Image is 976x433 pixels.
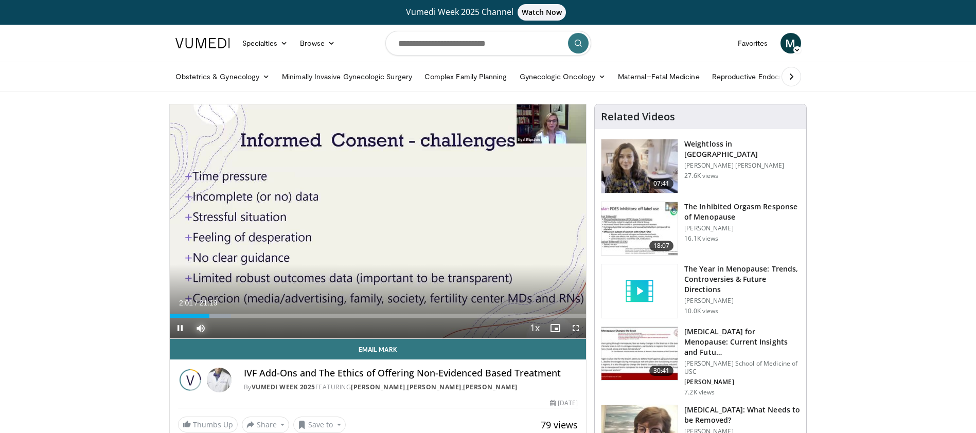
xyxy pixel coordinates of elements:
[612,66,706,87] a: Maternal–Fetal Medicine
[252,383,315,391] a: Vumedi Week 2025
[407,383,462,391] a: [PERSON_NAME]
[601,202,678,256] img: 283c0f17-5e2d-42ba-a87c-168d447cdba4.150x105_q85_crop-smart_upscale.jpg
[242,417,290,433] button: Share
[518,4,566,21] span: Watch Now
[170,314,587,318] div: Progress Bar
[513,66,612,87] a: Gynecologic Oncology
[684,234,718,243] p: 16.1K views
[178,368,203,392] img: Vumedi Week 2025
[684,202,800,222] h3: The Inhibited Orgasm Response of Menopause
[601,264,800,318] a: The Year in Menopause: Trends, Controversies & Future Directions [PERSON_NAME] 10.0K views
[170,104,587,339] video-js: Video Player
[190,318,211,338] button: Mute
[684,307,718,315] p: 10.0K views
[385,31,591,56] input: Search topics, interventions
[684,378,800,386] p: [PERSON_NAME]
[684,405,800,425] h3: [MEDICAL_DATA]: What Needs to be Removed?
[170,318,190,338] button: Pause
[244,383,578,392] div: By FEATURING , ,
[178,417,238,432] a: Thumbs Up
[545,318,565,338] button: Enable picture-in-picture mode
[780,33,801,53] a: M
[177,4,800,21] a: Vumedi Week 2025 ChannelWatch Now
[169,66,276,87] a: Obstetrics & Gynecology
[418,66,513,87] a: Complex Family Planning
[649,366,674,376] span: 30:41
[524,318,545,338] button: Playback Rate
[601,111,675,123] h4: Related Videos
[463,383,518,391] a: [PERSON_NAME]
[550,399,578,408] div: [DATE]
[684,327,800,357] h3: [MEDICAL_DATA] for Menopause: Current Insights and Futu…
[684,139,800,159] h3: Weightloss in [GEOGRAPHIC_DATA]
[236,33,294,53] a: Specialties
[732,33,774,53] a: Favorites
[351,383,405,391] a: [PERSON_NAME]
[649,241,674,251] span: 18:07
[684,359,800,376] p: [PERSON_NAME] School of Medicine of USC
[684,297,800,305] p: [PERSON_NAME]
[179,299,193,307] span: 2:01
[684,161,800,170] p: [PERSON_NAME] [PERSON_NAME]
[601,139,800,193] a: 07:41 Weightloss in [GEOGRAPHIC_DATA] [PERSON_NAME] [PERSON_NAME] 27.6K views
[541,419,578,431] span: 79 views
[601,264,678,318] img: video_placeholder_short.svg
[199,299,217,307] span: 21:19
[601,327,800,396] a: 30:41 [MEDICAL_DATA] for Menopause: Current Insights and Futu… [PERSON_NAME] School of Medicine o...
[207,368,232,392] img: Avatar
[684,172,718,180] p: 27.6K views
[684,388,715,396] p: 7.2K views
[170,339,587,359] a: Email Mark
[293,417,346,433] button: Save to
[706,66,878,87] a: Reproductive Endocrinology & [MEDICAL_DATA]
[196,299,198,307] span: /
[601,202,800,256] a: 18:07 The Inhibited Orgasm Response of Menopause [PERSON_NAME] 16.1K views
[244,368,578,379] h4: IVF Add-Ons and The Ethics of Offering Non-Evidenced Based Treatment
[276,66,418,87] a: Minimally Invasive Gynecologic Surgery
[565,318,586,338] button: Fullscreen
[684,264,800,295] h3: The Year in Menopause: Trends, Controversies & Future Directions
[649,178,674,189] span: 07:41
[294,33,341,53] a: Browse
[601,139,678,193] img: 9983fed1-7565-45be-8934-aef1103ce6e2.150x105_q85_crop-smart_upscale.jpg
[601,327,678,381] img: 47271b8a-94f4-49c8-b914-2a3d3af03a9e.150x105_q85_crop-smart_upscale.jpg
[684,224,800,232] p: [PERSON_NAME]
[175,38,230,48] img: VuMedi Logo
